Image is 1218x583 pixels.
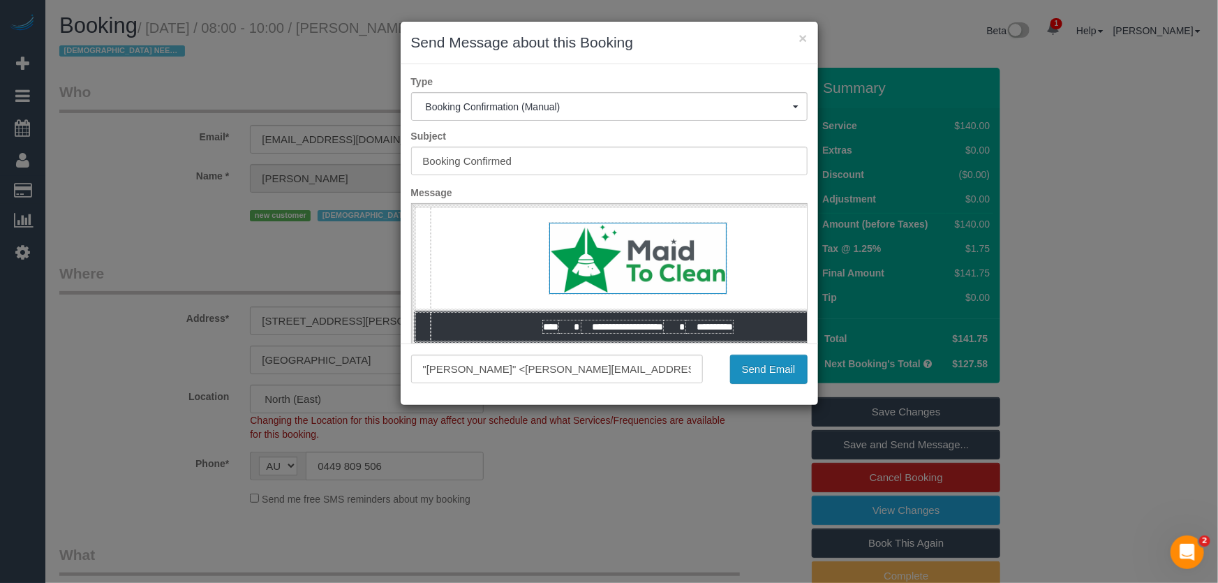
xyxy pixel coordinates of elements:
button: Send Email [730,355,808,384]
iframe: Rich Text Editor, editor1 [412,204,807,422]
label: Subject [401,129,818,143]
span: 2 [1199,536,1210,547]
span: Booking Confirmation (Manual) [426,101,793,112]
label: Message [401,186,818,200]
iframe: Intercom live chat [1171,536,1204,569]
button: × [799,31,807,45]
label: Type [401,75,818,89]
h3: Send Message about this Booking [411,32,808,53]
input: Subject [411,147,808,175]
button: Booking Confirmation (Manual) [411,92,808,121]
